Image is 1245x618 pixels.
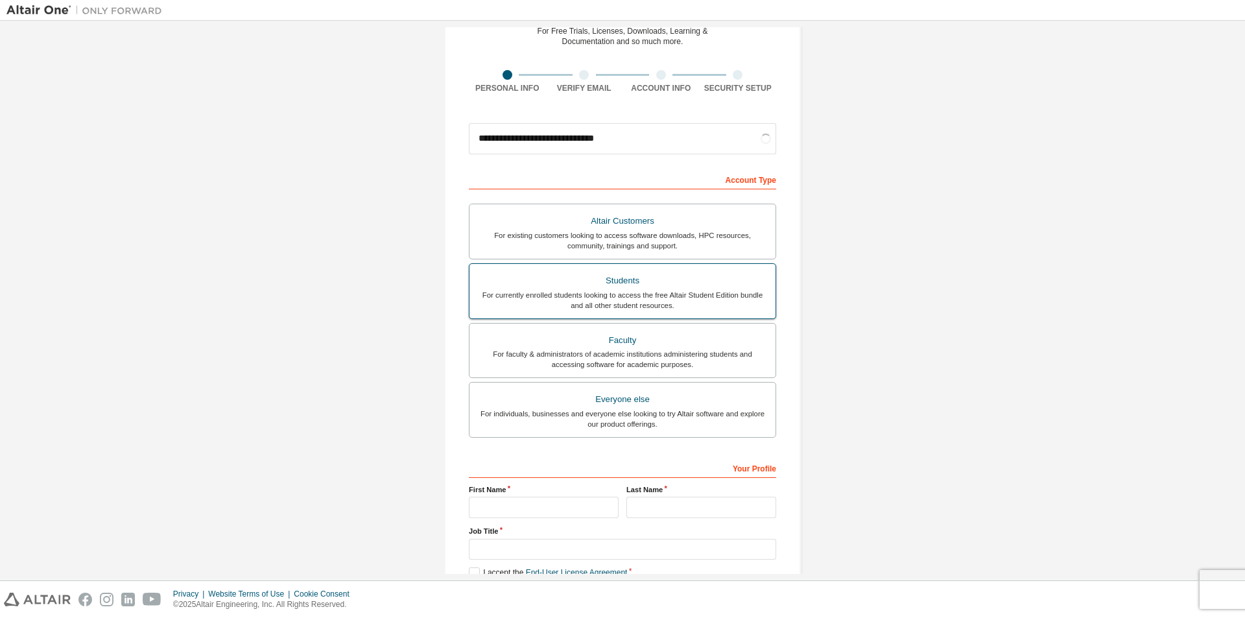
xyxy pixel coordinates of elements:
img: altair_logo.svg [4,593,71,606]
div: Everyone else [477,390,768,409]
img: linkedin.svg [121,593,135,606]
div: For Free Trials, Licenses, Downloads, Learning & Documentation and so much more. [538,26,708,47]
div: For existing customers looking to access software downloads, HPC resources, community, trainings ... [477,230,768,251]
label: Job Title [469,526,776,536]
p: © 2025 Altair Engineering, Inc. All Rights Reserved. [173,599,357,610]
label: Last Name [626,484,776,495]
div: Faculty [477,331,768,350]
div: Security Setup [700,83,777,93]
div: Account Info [622,83,700,93]
div: Altair Customers [477,212,768,230]
div: Account Type [469,169,776,189]
div: Cookie Consent [294,589,357,599]
img: facebook.svg [78,593,92,606]
img: youtube.svg [143,593,161,606]
div: For faculty & administrators of academic institutions administering students and accessing softwa... [477,349,768,370]
div: Privacy [173,589,208,599]
a: End-User License Agreement [526,568,628,577]
div: Your Profile [469,457,776,478]
img: Altair One [6,4,169,17]
div: For currently enrolled students looking to access the free Altair Student Edition bundle and all ... [477,290,768,311]
div: Personal Info [469,83,546,93]
img: instagram.svg [100,593,113,606]
div: Students [477,272,768,290]
div: For individuals, businesses and everyone else looking to try Altair software and explore our prod... [477,409,768,429]
label: I accept the [469,567,627,578]
label: First Name [469,484,619,495]
div: Verify Email [546,83,623,93]
div: Website Terms of Use [208,589,294,599]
